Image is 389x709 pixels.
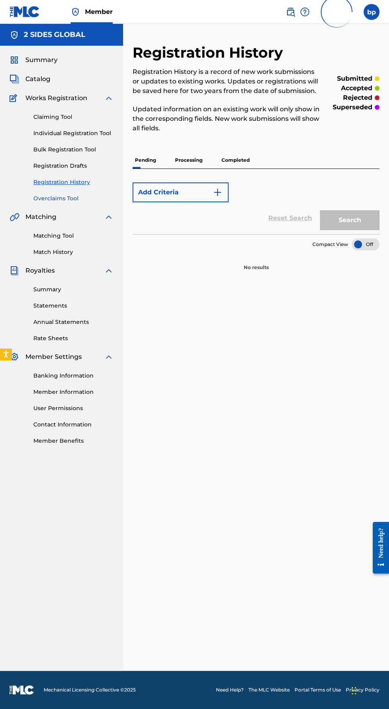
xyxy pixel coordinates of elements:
[25,266,55,275] span: Royalties
[10,30,19,40] img: Accounts
[33,113,114,121] a: Claiming Tool
[300,7,310,17] img: help
[286,7,295,17] img: search
[25,352,82,362] span: Member Settings
[10,74,19,84] img: Catalog
[133,44,287,62] h2: Registration History
[133,178,379,234] form: Search Form
[337,74,372,83] p: submitted
[219,152,252,169] p: Completed
[244,254,269,271] p: No results
[104,93,114,103] img: expand
[10,55,19,65] img: Summary
[346,686,379,694] a: Privacy Policy
[104,352,114,362] img: expand
[349,671,389,709] iframe: Chat Widget
[33,194,114,203] a: Overclaims Tool
[343,93,372,103] p: rejected
[300,4,310,20] div: Help
[10,55,58,65] a: SummarySummary
[25,74,50,84] span: Catalog
[25,55,58,65] span: Summary
[104,212,114,222] img: expand
[25,212,56,222] span: Matching
[295,686,341,694] a: Portal Terms of Use
[364,4,379,20] div: User Menu
[33,388,114,396] a: Member Information
[133,67,323,96] p: Registration History is a record of new work submissions or updates to existing works. Updates or...
[33,420,114,429] a: Contact Information
[341,83,372,93] p: accepted
[10,93,20,103] img: Works Registration
[10,212,19,222] img: Matching
[133,105,323,133] p: Updated information on an existing work will only show in the corresponding fields. New work subm...
[367,516,389,580] iframe: Resource Center
[33,162,114,170] a: Registration Drafts
[10,352,19,362] img: Member Settings
[10,74,50,84] a: CatalogCatalog
[10,6,40,17] img: MLC Logo
[352,679,356,703] div: Drag
[33,372,114,380] a: Banking Information
[10,685,34,695] img: logo
[216,686,244,694] a: Need Help?
[33,129,114,138] a: Individual Registration Tool
[333,103,372,112] p: superseded
[33,404,114,413] a: User Permissions
[33,178,114,186] a: Registration History
[33,318,114,326] a: Annual Statements
[286,4,295,20] a: Public Search
[104,266,114,275] img: expand
[173,152,205,169] p: Processing
[10,266,19,275] img: Royalties
[248,686,290,694] a: The MLC Website
[133,182,229,202] button: Add Criteria
[24,30,85,39] h5: 2 SIDES GLOBAL
[71,7,80,17] img: Top Rightsholder
[33,334,114,343] a: Rate Sheets
[33,248,114,256] a: Match History
[25,93,87,103] span: Works Registration
[85,7,113,16] span: Member
[213,188,222,197] img: 9d2ae6d4665cec9f34b9.svg
[133,152,158,169] p: Pending
[44,686,136,694] span: Mechanical Licensing Collective © 2025
[312,241,348,248] span: Compact View
[33,437,114,445] a: Member Benefits
[33,232,114,240] a: Matching Tool
[33,302,114,310] a: Statements
[33,145,114,154] a: Bulk Registration Tool
[33,285,114,294] a: Summary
